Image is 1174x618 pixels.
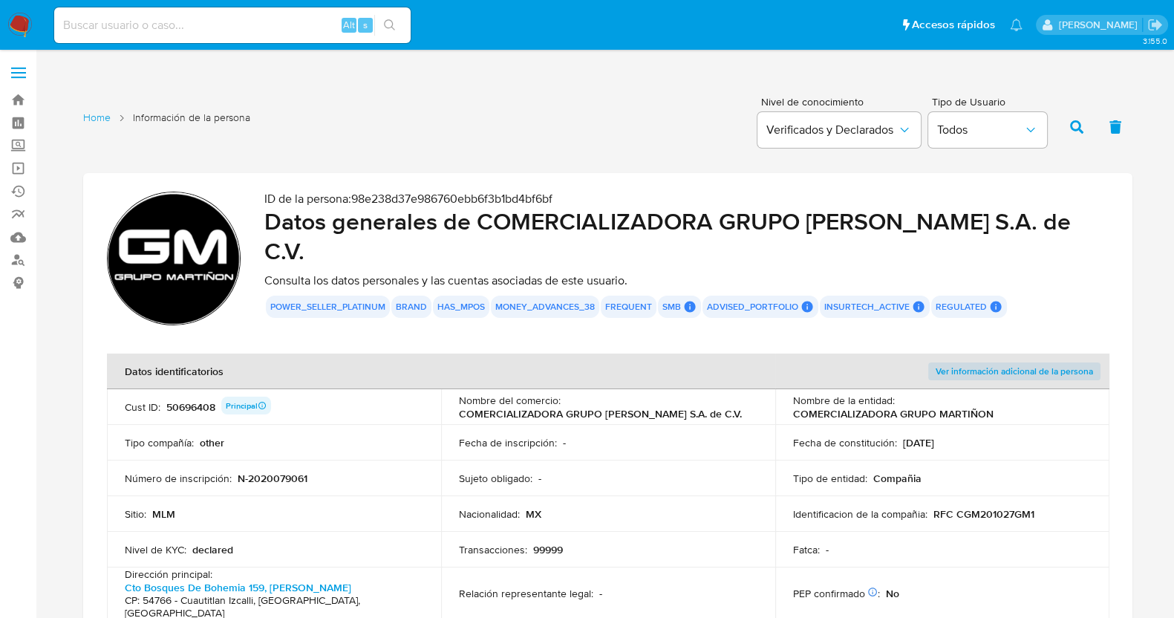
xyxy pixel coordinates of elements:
[1010,19,1023,31] a: Notificaciones
[363,18,368,32] span: s
[928,112,1047,148] button: Todos
[343,18,355,32] span: Alt
[937,123,1023,137] span: Todos
[912,17,995,33] span: Accesos rápidos
[766,123,897,137] span: Verificados y Declarados
[83,105,250,146] nav: List of pages
[757,112,921,148] button: Verificados y Declarados
[83,111,111,125] a: Home
[54,16,411,35] input: Buscar usuario o caso...
[932,97,1051,107] span: Tipo de Usuario
[374,15,405,36] button: search-icon
[133,111,250,125] span: Información de la persona
[1058,18,1142,32] p: francisco.martinezsilva@mercadolibre.com.mx
[1147,17,1163,33] a: Salir
[761,97,920,107] span: Nivel de conocimiento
